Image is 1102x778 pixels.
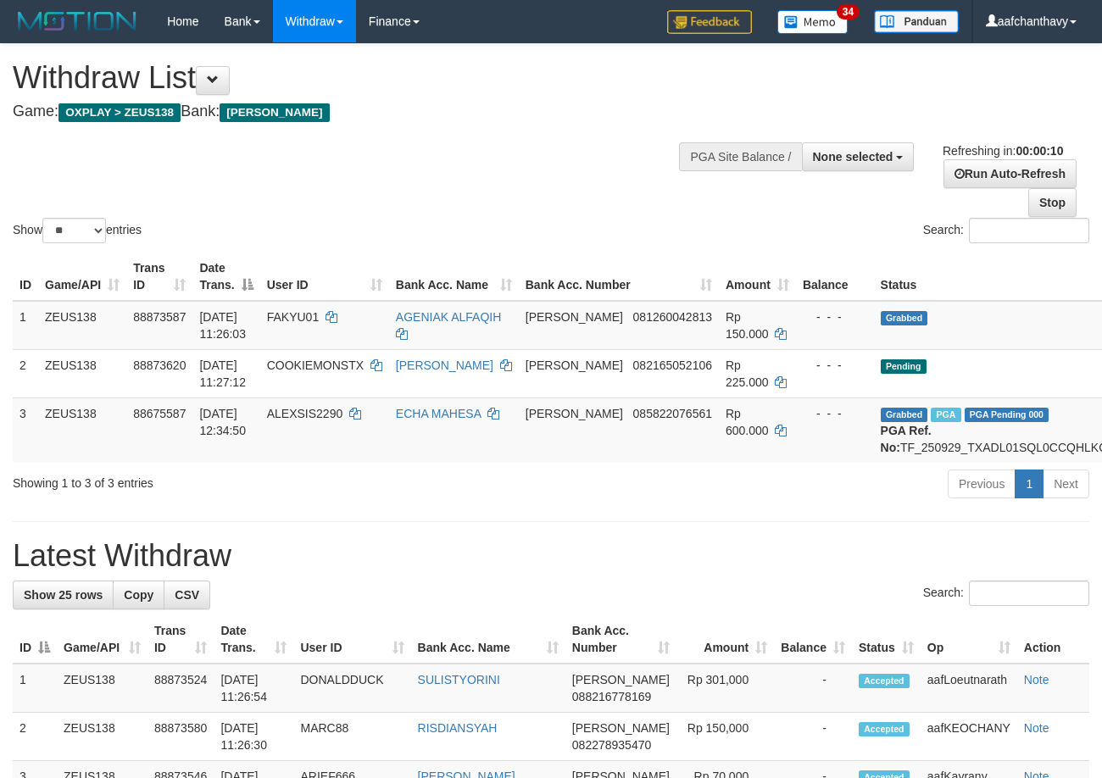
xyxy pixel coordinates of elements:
[38,349,126,397] td: ZEUS138
[42,218,106,243] select: Showentries
[13,713,57,761] td: 2
[164,581,210,609] a: CSV
[726,407,769,437] span: Rp 600.000
[293,615,410,664] th: User ID: activate to sort column ascending
[13,61,718,95] h1: Withdraw List
[803,308,867,325] div: - - -
[214,664,293,713] td: [DATE] 11:26:54
[267,310,319,324] span: FAKYU01
[24,588,103,602] span: Show 25 rows
[1015,470,1044,498] a: 1
[572,721,670,735] span: [PERSON_NAME]
[13,218,142,243] label: Show entries
[13,539,1089,573] h1: Latest Withdraw
[519,253,719,301] th: Bank Acc. Number: activate to sort column ascending
[1043,470,1089,498] a: Next
[676,664,774,713] td: Rp 301,000
[147,713,214,761] td: 88873580
[396,310,502,324] a: AGENIAK ALFAQIH
[1028,188,1077,217] a: Stop
[147,615,214,664] th: Trans ID: activate to sort column ascending
[923,218,1089,243] label: Search:
[921,664,1017,713] td: aafLoeutnarath
[881,359,927,374] span: Pending
[13,349,38,397] td: 2
[124,588,153,602] span: Copy
[175,588,199,602] span: CSV
[214,615,293,664] th: Date Trans.: activate to sort column ascending
[199,407,246,437] span: [DATE] 12:34:50
[676,615,774,664] th: Amount: activate to sort column ascending
[931,408,960,422] span: Marked by aafpengsreynich
[57,713,147,761] td: ZEUS138
[813,150,893,164] span: None selected
[777,10,849,34] img: Button%20Memo.svg
[859,722,910,736] span: Accepted
[667,10,752,34] img: Feedback.jpg
[943,159,1077,188] a: Run Auto-Refresh
[774,713,852,761] td: -
[126,253,192,301] th: Trans ID: activate to sort column ascending
[38,301,126,350] td: ZEUS138
[726,358,769,389] span: Rp 225.000
[572,673,670,686] span: [PERSON_NAME]
[921,615,1017,664] th: Op: activate to sort column ascending
[418,721,498,735] a: RISDIANSYAH
[679,142,801,171] div: PGA Site Balance /
[526,358,623,372] span: [PERSON_NAME]
[57,664,147,713] td: ZEUS138
[389,253,519,301] th: Bank Acc. Name: activate to sort column ascending
[293,664,410,713] td: DONALDDUCK
[113,581,164,609] a: Copy
[396,358,493,372] a: [PERSON_NAME]
[526,310,623,324] span: [PERSON_NAME]
[1024,673,1049,686] a: Note
[921,713,1017,761] td: aafKEOCHANY
[881,408,928,422] span: Grabbed
[418,673,500,686] a: SULISTYORINI
[38,397,126,463] td: ZEUS138
[214,713,293,761] td: [DATE] 11:26:30
[147,664,214,713] td: 88873524
[803,357,867,374] div: - - -
[676,713,774,761] td: Rp 150,000
[1016,144,1063,158] strong: 00:00:10
[293,713,410,761] td: MARC88
[133,310,186,324] span: 88873587
[943,144,1063,158] span: Refreshing in:
[774,615,852,664] th: Balance: activate to sort column ascending
[948,470,1016,498] a: Previous
[13,103,718,120] h4: Game: Bank:
[719,253,796,301] th: Amount: activate to sort column ascending
[133,358,186,372] span: 88873620
[13,253,38,301] th: ID
[881,311,928,325] span: Grabbed
[13,397,38,463] td: 3
[859,674,910,688] span: Accepted
[13,468,447,492] div: Showing 1 to 3 of 3 entries
[13,615,57,664] th: ID: activate to sort column descending
[852,615,921,664] th: Status: activate to sort column ascending
[199,310,246,341] span: [DATE] 11:26:03
[965,408,1049,422] span: PGA Pending
[726,310,769,341] span: Rp 150.000
[199,358,246,389] span: [DATE] 11:27:12
[969,218,1089,243] input: Search:
[267,358,364,372] span: COOKIEMONSTX
[837,4,860,19] span: 34
[38,253,126,301] th: Game/API: activate to sort column ascending
[267,407,343,420] span: ALEXSIS2290
[923,581,1089,606] label: Search:
[802,142,915,171] button: None selected
[774,664,852,713] td: -
[572,738,651,752] span: Copy 082278935470 to clipboard
[633,407,712,420] span: Copy 085822076561 to clipboard
[13,8,142,34] img: MOTION_logo.png
[969,581,1089,606] input: Search:
[13,664,57,713] td: 1
[396,407,481,420] a: ECHA MAHESA
[13,301,38,350] td: 1
[803,405,867,422] div: - - -
[220,103,329,122] span: [PERSON_NAME]
[411,615,565,664] th: Bank Acc. Name: activate to sort column ascending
